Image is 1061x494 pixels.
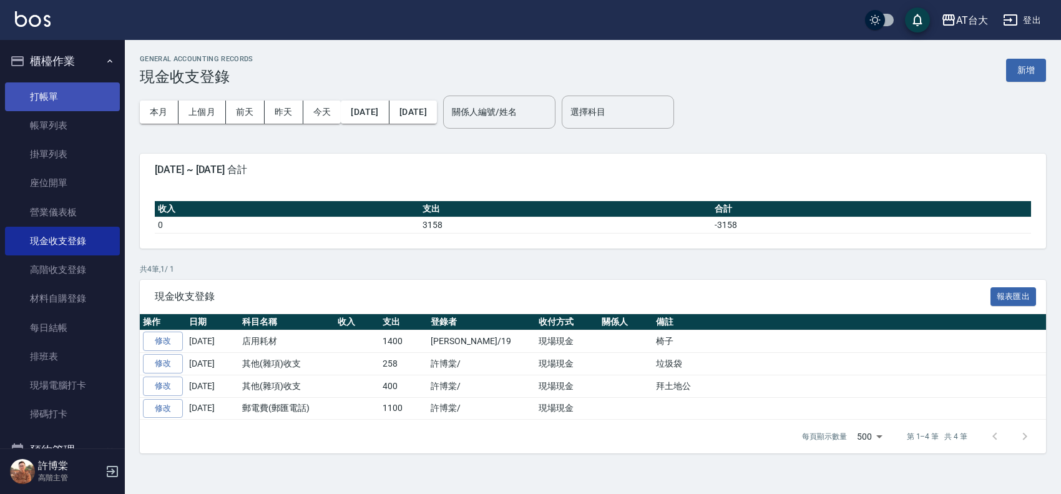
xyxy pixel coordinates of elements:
[936,7,993,33] button: AT台大
[428,353,535,375] td: 許博棠/
[239,375,335,397] td: 其他(雜項)收支
[155,164,1031,176] span: [DATE] ~ [DATE] 合計
[379,353,428,375] td: 258
[335,314,380,330] th: 收入
[5,342,120,371] a: 排班表
[186,330,239,353] td: [DATE]
[379,397,428,420] td: 1100
[239,330,335,353] td: 店用耗材
[15,11,51,27] img: Logo
[5,255,120,284] a: 高階收支登錄
[1006,64,1046,76] a: 新增
[419,201,711,217] th: 支出
[535,314,599,330] th: 收付方式
[155,217,419,233] td: 0
[990,287,1037,307] button: 報表匯出
[535,330,599,353] td: 現場現金
[379,330,428,353] td: 1400
[653,314,1046,330] th: 備註
[711,217,1031,233] td: -3158
[140,68,253,86] h3: 現金收支登錄
[956,12,988,28] div: AT台大
[5,371,120,400] a: 現場電腦打卡
[852,420,887,453] div: 500
[10,459,35,484] img: Person
[653,330,1046,353] td: 椅子
[5,434,120,467] button: 預約管理
[239,353,335,375] td: 其他(雜項)收支
[140,314,186,330] th: 操作
[186,314,239,330] th: 日期
[428,375,535,397] td: 許博棠/
[5,111,120,140] a: 帳單列表
[5,82,120,111] a: 打帳單
[653,353,1046,375] td: 垃圾袋
[186,353,239,375] td: [DATE]
[1006,59,1046,82] button: 新增
[341,101,389,124] button: [DATE]
[186,375,239,397] td: [DATE]
[5,169,120,197] a: 座位開單
[428,314,535,330] th: 登錄者
[905,7,930,32] button: save
[907,431,967,442] p: 第 1–4 筆 共 4 筆
[5,314,120,342] a: 每日結帳
[140,55,253,63] h2: GENERAL ACCOUNTING RECORDS
[379,314,428,330] th: 支出
[265,101,303,124] button: 昨天
[379,375,428,397] td: 400
[239,397,335,420] td: 郵電費(郵匯電話)
[802,431,847,442] p: 每頁顯示數量
[990,290,1037,302] a: 報表匯出
[143,332,183,351] a: 修改
[143,377,183,396] a: 修改
[5,284,120,313] a: 材料自購登錄
[140,264,1046,275] p: 共 4 筆, 1 / 1
[389,101,437,124] button: [DATE]
[535,397,599,420] td: 現場現金
[711,201,1031,217] th: 合計
[535,375,599,397] td: 現場現金
[5,140,120,169] a: 掛單列表
[599,314,653,330] th: 關係人
[155,290,990,303] span: 現金收支登錄
[535,353,599,375] td: 現場現金
[5,45,120,77] button: 櫃檯作業
[186,397,239,420] td: [DATE]
[143,399,183,418] a: 修改
[155,201,419,217] th: 收入
[38,460,102,472] h5: 許博棠
[303,101,341,124] button: 今天
[143,354,183,373] a: 修改
[38,472,102,483] p: 高階主管
[428,330,535,353] td: [PERSON_NAME]/19
[998,9,1046,32] button: 登出
[5,198,120,227] a: 營業儀表板
[140,101,178,124] button: 本月
[5,400,120,428] a: 掃碼打卡
[226,101,265,124] button: 前天
[653,375,1046,397] td: 拜土地公
[239,314,335,330] th: 科目名稱
[419,217,711,233] td: 3158
[178,101,226,124] button: 上個月
[428,397,535,420] td: 許博棠/
[5,227,120,255] a: 現金收支登錄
